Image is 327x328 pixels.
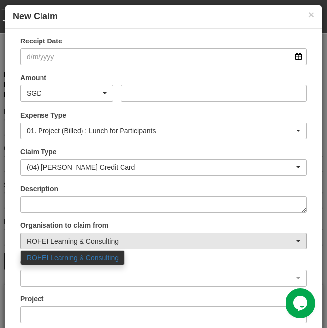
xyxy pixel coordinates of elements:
iframe: chat widget [286,288,317,318]
div: (04) [PERSON_NAME] Credit Card [27,163,294,172]
button: ROHEI Learning & Consulting [20,233,307,249]
button: 01. Project (Billed) : Lunch for Participants [20,123,307,139]
label: Expense Type [20,110,66,120]
button: SGD [20,85,113,102]
label: Description [20,184,58,194]
label: Amount [20,73,46,82]
label: Project [20,294,43,304]
label: Organisation to claim from [20,220,108,230]
span: ROHEI Learning & Consulting [27,253,119,263]
label: Receipt Date [20,36,62,46]
button: × [308,9,314,20]
div: ROHEI Learning & Consulting [27,236,294,246]
input: d/m/yyyy [20,48,307,65]
label: Claim Type [20,147,57,157]
button: (04) Roy's Credit Card [20,159,307,176]
b: New Claim [13,11,58,21]
div: SGD [27,88,101,98]
div: 01. Project (Billed) : Lunch for Participants [27,126,294,136]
